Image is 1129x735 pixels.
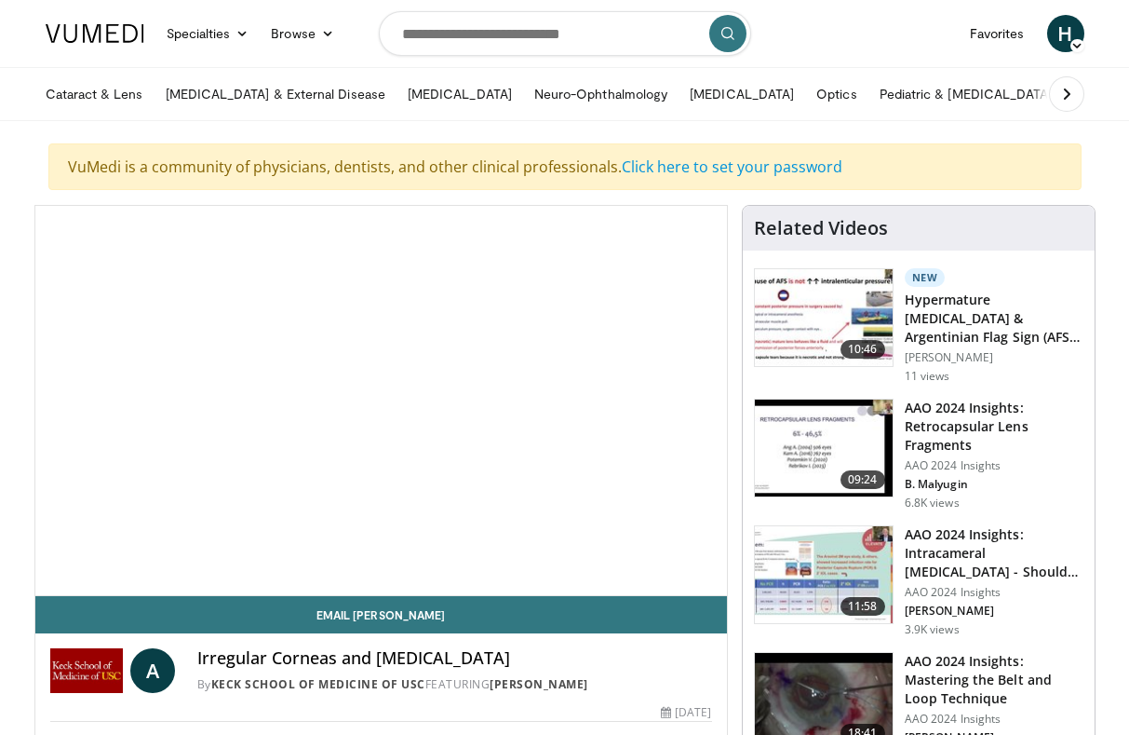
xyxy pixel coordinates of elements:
[35,206,727,596] video-js: Video Player
[840,470,885,489] span: 09:24
[905,652,1083,708] h3: AAO 2024 Insights: Mastering the Belt and Loop Technique
[905,291,1083,347] h3: Hypermature [MEDICAL_DATA] & Argentinian Flag Sign (AFS): Reassessing How…
[905,369,950,384] p: 11 views
[48,143,1082,190] div: VuMedi is a community of physicians, dentists, and other clinical professionals.
[754,525,1083,637] a: 11:58 AAO 2024 Insights: Intracameral [MEDICAL_DATA] - Should We Dilute It? … AAO 2024 Insights [...
[905,496,960,510] p: 6.8K views
[755,526,893,623] img: de733f49-b136-4bdc-9e00-4021288efeb7.150x105_q85_crop-smart_upscale.jpg
[905,458,1083,473] p: AAO 2024 Insights
[840,597,885,616] span: 11:58
[905,525,1083,581] h3: AAO 2024 Insights: Intracameral [MEDICAL_DATA] - Should We Dilute It? …
[679,75,805,113] a: [MEDICAL_DATA]
[35,596,727,633] a: Email [PERSON_NAME]
[868,75,1064,113] a: Pediatric & [MEDICAL_DATA]
[754,217,888,239] h4: Related Videos
[523,75,679,113] a: Neuro-Ophthalmology
[396,75,523,113] a: [MEDICAL_DATA]
[905,350,1083,365] p: [PERSON_NAME]
[622,157,842,177] a: Click here to set your password
[155,75,396,113] a: [MEDICAL_DATA] & External Disease
[197,648,712,669] h4: Irregular Corneas and [MEDICAL_DATA]
[755,269,893,366] img: 40c8dcf9-ac14-45af-8571-bda4a5b229bd.150x105_q85_crop-smart_upscale.jpg
[905,604,1083,619] p: [PERSON_NAME]
[490,676,588,692] a: [PERSON_NAME]
[50,648,123,693] img: Keck School of Medicine of USC
[155,15,261,52] a: Specialties
[130,648,175,693] a: A
[754,399,1083,510] a: 09:24 AAO 2024 Insights: Retrocapsular Lens Fragments AAO 2024 Insights B. Malyugin 6.8K views
[755,400,893,497] img: 01f52a5c-6a53-4eb2-8a1d-dad0d168ea80.150x105_q85_crop-smart_upscale.jpg
[754,268,1083,384] a: 10:46 New Hypermature [MEDICAL_DATA] & Argentinian Flag Sign (AFS): Reassessing How… [PERSON_NAME...
[905,477,1083,492] p: B. Malyugin
[1047,15,1084,52] a: H
[905,712,1083,727] p: AAO 2024 Insights
[260,15,345,52] a: Browse
[905,622,960,637] p: 3.9K views
[905,268,946,287] p: New
[34,75,155,113] a: Cataract & Lens
[661,704,711,721] div: [DATE]
[197,676,712,693] div: By FEATURING
[211,676,425,692] a: Keck School of Medicine of USC
[379,11,751,56] input: Search topics, interventions
[959,15,1036,52] a: Favorites
[905,399,1083,455] h3: AAO 2024 Insights: Retrocapsular Lens Fragments
[46,24,144,43] img: VuMedi Logo
[805,75,867,113] a: Optics
[905,585,1083,600] p: AAO 2024 Insights
[840,340,885,359] span: 10:46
